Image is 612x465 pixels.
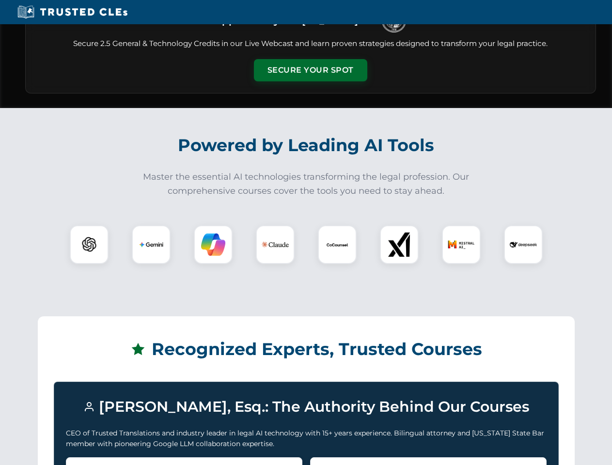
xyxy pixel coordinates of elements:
[38,128,575,162] h2: Powered by Leading AI Tools
[37,38,584,49] p: Secure 2.5 General & Technology Credits in our Live Webcast and learn proven strategies designed ...
[137,170,476,198] p: Master the essential AI technologies transforming the legal profession. Our comprehensive courses...
[442,225,481,264] div: Mistral AI
[75,231,103,259] img: ChatGPT Logo
[504,225,543,264] div: DeepSeek
[70,225,109,264] div: ChatGPT
[325,232,349,257] img: CoCounsel Logo
[66,428,547,449] p: CEO of Trusted Translations and industry leader in legal AI technology with 15+ years experience....
[15,5,130,19] img: Trusted CLEs
[510,231,537,258] img: DeepSeek Logo
[254,59,367,81] button: Secure Your Spot
[448,231,475,258] img: Mistral AI Logo
[139,232,163,257] img: Gemini Logo
[256,225,295,264] div: Claude
[262,231,289,258] img: Claude Logo
[318,225,357,264] div: CoCounsel
[194,225,233,264] div: Copilot
[54,332,559,366] h2: Recognized Experts, Trusted Courses
[387,232,411,257] img: xAI Logo
[380,225,419,264] div: xAI
[201,232,225,257] img: Copilot Logo
[132,225,171,264] div: Gemini
[66,394,547,420] h3: [PERSON_NAME], Esq.: The Authority Behind Our Courses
